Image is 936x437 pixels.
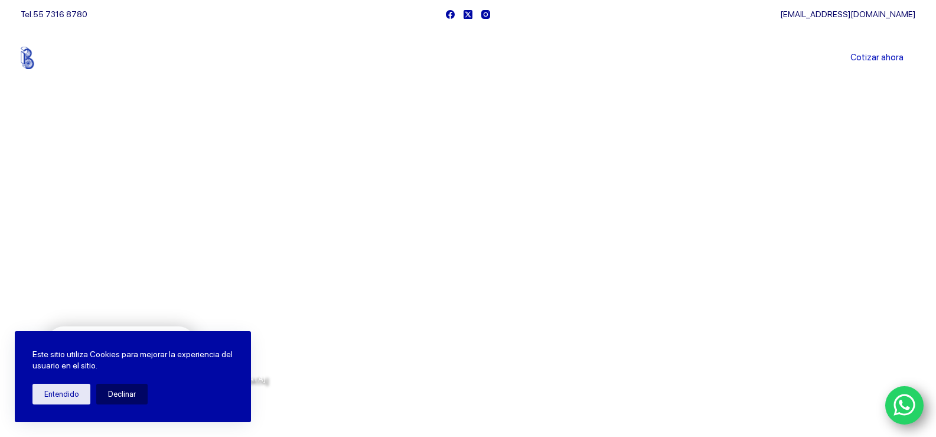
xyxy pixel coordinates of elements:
img: Balerytodo [21,47,94,69]
a: 55 7316 8780 [33,9,87,19]
nav: Menu Principal [329,28,607,88]
span: Rodamientos y refacciones industriales [47,296,280,310]
a: Cotiza con nosotros [47,326,195,360]
a: Facebook [446,10,455,19]
button: Declinar [96,384,148,404]
a: X (Twitter) [464,10,472,19]
span: Tel. [21,9,87,19]
p: Este sitio utiliza Cookies para mejorar la experiencia del usuario en el sitio. [32,349,233,372]
a: [EMAIL_ADDRESS][DOMAIN_NAME] [780,9,915,19]
a: Cotizar ahora [839,46,915,70]
button: Entendido [32,384,90,404]
a: WhatsApp [885,386,924,425]
a: Instagram [481,10,490,19]
span: Somos los doctores de la industria [47,202,473,283]
span: Bienvenido a Balerytodo® [47,176,198,191]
